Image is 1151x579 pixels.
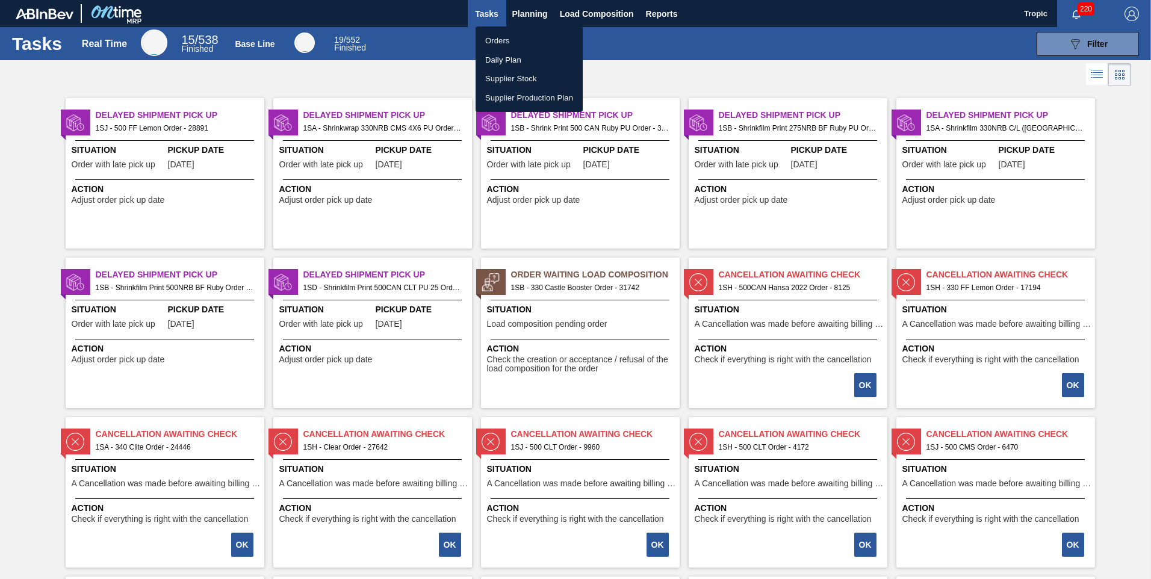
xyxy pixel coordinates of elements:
[476,51,583,70] a: Daily Plan
[476,31,583,51] a: Orders
[476,69,583,88] a: Supplier Stock
[476,88,583,108] a: Supplier Production Plan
